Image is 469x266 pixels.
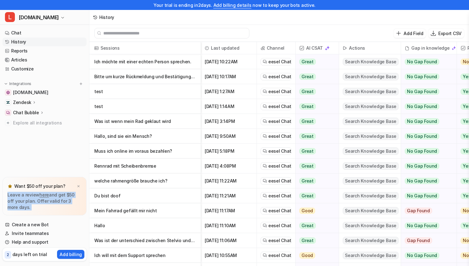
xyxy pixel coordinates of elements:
[263,118,289,124] a: eesel Chat
[263,252,289,259] a: eesel Chat
[405,163,439,169] span: No Gap Found
[263,74,289,80] a: eesel Chat
[299,148,316,154] span: Great
[343,103,399,110] span: Search Knowledge Base
[401,84,452,99] button: No Gap Found
[299,193,316,199] span: Great
[263,193,289,199] a: eesel Chat
[405,178,439,184] span: No Gap Found
[203,174,254,188] span: [DATE] 11:22AM
[263,223,267,228] img: eeselChat
[94,248,196,263] p: Ich will mit dem Support sprechen
[299,178,316,184] span: Great
[4,82,8,86] img: expand menu
[401,54,452,69] button: No Gap Found
[2,88,87,97] a: lanzarotebike.com[DOMAIN_NAME]
[405,103,439,110] span: No Gap Found
[404,42,454,54] div: Gap in knowledge
[203,99,254,114] span: [DATE] 1:14AM
[268,74,291,80] span: eesel Chat
[268,237,291,244] span: eesel Chat
[203,188,254,203] span: [DATE] 11:21AM
[94,84,196,99] p: test
[401,99,452,114] button: No Gap Found
[203,203,254,218] span: [DATE] 11:17AM
[99,14,114,20] div: History
[94,203,196,218] p: Mein Fahrrad gefällt mir nicht
[2,229,87,238] a: Invite teammates
[263,163,289,169] a: eesel Chat
[268,223,291,229] span: eesel Chat
[94,233,196,248] p: Was ist der unterschied zwischen Stelvio und [GEOGRAPHIC_DATA]?
[77,184,80,188] img: x
[39,192,49,197] a: here
[263,164,267,168] img: eeselChat
[94,144,196,159] p: Muss ich online im voraus bezahlen?
[299,163,316,169] span: Great
[405,133,439,139] span: No Gap Found
[299,208,315,214] span: Good
[268,148,291,154] span: eesel Chat
[299,223,316,229] span: Great
[296,174,335,188] button: Great
[203,218,254,233] span: [DATE] 11:10AM
[296,54,335,69] button: Great
[401,114,452,129] button: No Gap Found
[401,129,452,144] button: No Gap Found
[299,103,316,110] span: Great
[263,178,289,184] a: eesel Chat
[13,110,39,116] p: Chat Bubble
[428,29,464,38] button: Export CSV
[203,42,254,54] span: Last updated
[2,81,33,87] button: Integrations
[405,74,439,80] span: No Gap Found
[13,118,84,128] span: Explore all integrations
[263,104,267,109] img: eeselChat
[268,178,291,184] span: eesel Chat
[203,144,254,159] span: [DATE] 5:18PM
[94,218,196,233] p: Hallo
[6,101,10,104] img: Zendesk
[296,203,335,218] button: Good
[19,13,59,22] span: [DOMAIN_NAME]
[94,174,196,188] p: welche rahmengröße brauche ich?
[343,222,399,229] span: Search Knowledge Base
[401,174,452,188] button: No Gap Found
[296,99,335,114] button: Great
[6,91,10,94] img: lanzarotebike.com
[401,188,452,203] button: No Gap Found
[343,177,399,185] span: Search Knowledge Base
[268,193,291,199] span: eesel Chat
[213,2,252,8] a: Add billing details
[268,118,291,124] span: eesel Chat
[405,237,432,244] span: Gap Found
[268,103,291,110] span: eesel Chat
[299,133,316,139] span: Great
[203,129,254,144] span: [DATE] 9:50AM
[268,252,291,259] span: eesel Chat
[404,30,423,37] p: Add Field
[296,144,335,159] button: Great
[298,42,336,54] span: AI CSAT
[94,129,196,144] p: Hallo, sind sie ein Mensch?
[2,56,87,64] a: Articles
[343,192,399,200] span: Search Knowledge Base
[401,203,452,218] button: Gap Found
[405,148,439,154] span: No Gap Found
[263,179,267,183] img: eeselChat
[5,120,11,126] img: explore all integrations
[343,162,399,170] span: Search Knowledge Base
[263,134,267,138] img: eeselChat
[60,251,82,258] p: Add billing
[268,208,291,214] span: eesel Chat
[296,233,335,248] button: Great
[263,89,267,94] img: eeselChat
[296,84,335,99] button: Great
[405,193,439,199] span: No Gap Found
[263,223,289,229] a: eesel Chat
[268,59,291,65] span: eesel Chat
[263,59,289,65] a: eesel Chat
[343,237,399,244] span: Search Knowledge Base
[299,74,316,80] span: Great
[2,238,87,246] a: Help and support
